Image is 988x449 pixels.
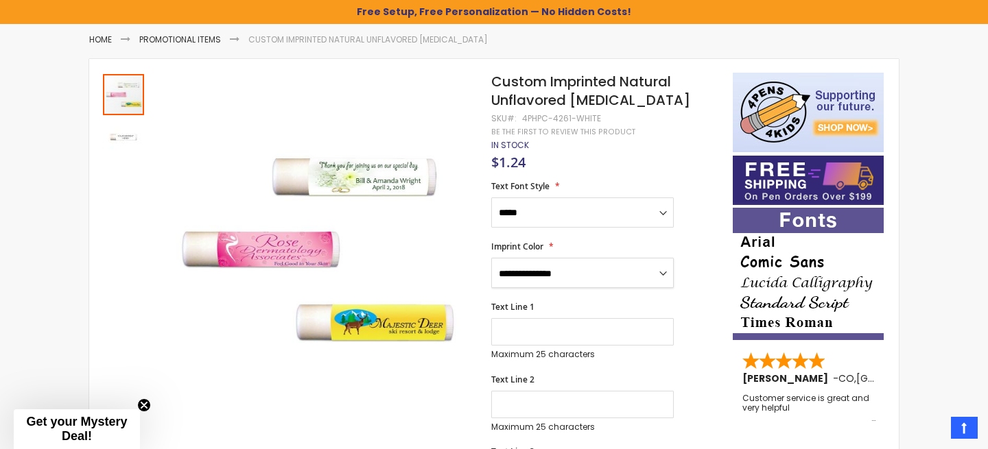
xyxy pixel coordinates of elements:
[103,115,144,158] div: Custom Imprinted Natural Unflavored Lip Balm
[491,127,635,137] a: Be the first to review this product
[159,93,473,406] img: Custom Imprinted Natural Unflavored Lip Balm
[491,112,517,124] strong: SKU
[491,349,674,360] p: Maximum 25 characters
[833,372,957,385] span: - ,
[875,412,988,449] iframe: Google Customer Reviews
[733,156,884,205] img: Free shipping on orders over $199
[491,72,690,110] span: Custom Imprinted Natural Unflavored [MEDICAL_DATA]
[491,422,674,433] p: Maximum 25 characters
[491,139,529,151] span: In stock
[137,398,151,412] button: Close teaser
[491,140,529,151] div: Availability
[742,372,833,385] span: [PERSON_NAME]
[838,372,854,385] span: CO
[26,415,127,443] span: Get your Mystery Deal!
[742,393,875,423] div: Customer service is great and very helpful
[491,241,543,252] span: Imprint Color
[491,301,534,313] span: Text Line 1
[103,73,145,115] div: Custom Imprinted Natural Unflavored Lip Balm
[491,374,534,385] span: Text Line 2
[856,372,957,385] span: [GEOGRAPHIC_DATA]
[89,34,112,45] a: Home
[14,409,140,449] div: Get your Mystery Deal!Close teaser
[139,34,221,45] a: Promotional Items
[103,117,144,158] img: Custom Imprinted Natural Unflavored Lip Balm
[491,180,550,192] span: Text Font Style
[522,113,601,124] div: 4PHPC-4261-White
[733,208,884,340] img: font-personalization-examples
[491,153,526,171] span: $1.24
[733,73,884,152] img: 4pens 4 kids
[248,34,488,45] li: Custom Imprinted Natural Unflavored [MEDICAL_DATA]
